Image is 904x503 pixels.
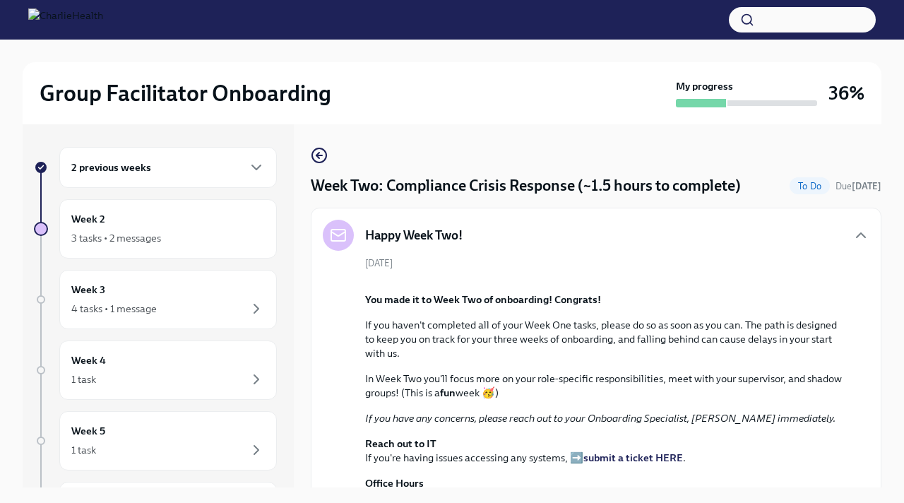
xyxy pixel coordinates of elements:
[835,179,881,193] span: August 18th, 2025 09:00
[311,175,741,196] h4: Week Two: Compliance Crisis Response (~1.5 hours to complete)
[71,423,105,439] h6: Week 5
[34,341,277,400] a: Week 41 task
[71,160,151,175] h6: 2 previous weeks
[34,411,277,471] a: Week 51 task
[365,412,835,425] em: If you have any concerns, please reach out to your Onboarding Specialist, [PERSON_NAME] immediately.
[365,293,601,306] strong: You made it to Week Two of onboarding! Congrats!
[440,386,456,399] strong: fun
[365,372,847,400] p: In Week Two you'll focus more on your role-specific responsibilities, meet with your supervisor, ...
[828,81,864,106] h3: 36%
[71,282,105,297] h6: Week 3
[365,437,847,465] p: If you're having issues accessing any systems, ➡️ .
[365,318,847,360] p: If you haven't completed all of your Week One tasks, please do so as soon as you can. The path is...
[790,181,830,191] span: To Do
[365,227,463,244] h5: Happy Week Two!
[71,353,106,368] h6: Week 4
[676,79,733,93] strong: My progress
[59,147,277,188] div: 2 previous weeks
[34,199,277,259] a: Week 23 tasks • 2 messages
[71,372,96,386] div: 1 task
[835,181,881,191] span: Due
[28,8,103,31] img: CharlieHealth
[71,231,161,245] div: 3 tasks • 2 messages
[71,211,105,227] h6: Week 2
[365,477,424,490] strong: Office Hours
[40,79,331,107] h2: Group Facilitator Onboarding
[71,443,96,457] div: 1 task
[34,270,277,329] a: Week 34 tasks • 1 message
[365,256,393,270] span: [DATE]
[583,451,683,464] a: submit a ticket HERE
[71,302,157,316] div: 4 tasks • 1 message
[365,437,436,450] strong: Reach out to IT
[852,181,881,191] strong: [DATE]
